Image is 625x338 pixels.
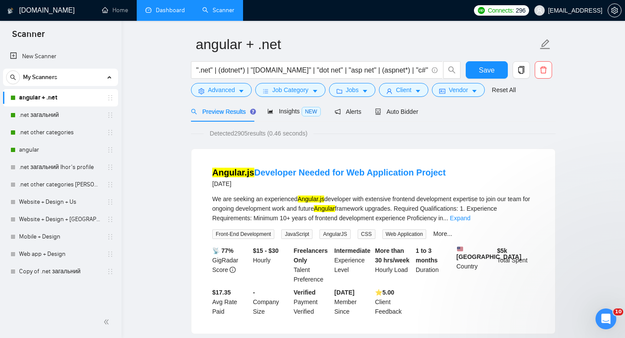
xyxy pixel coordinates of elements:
[19,245,102,263] a: Web app + Design
[211,246,251,284] div: GigRadar Score
[107,146,114,153] span: holder
[416,247,438,264] b: 1 to 3 months
[267,108,320,115] span: Insights
[292,246,333,284] div: Talent Preference
[432,67,437,73] span: info-circle
[253,289,255,296] b: -
[608,7,622,14] a: setting
[19,106,102,124] a: .net загальний
[294,247,328,264] b: Freelancers Only
[23,69,57,86] span: My Scanners
[314,205,335,212] mark: Angular
[488,6,514,15] span: Connects:
[516,6,525,15] span: 296
[471,88,477,94] span: caret-down
[10,48,111,65] a: New Scanner
[202,7,234,14] a: searchScanner
[3,48,118,65] li: New Scanner
[336,88,342,94] span: folder
[19,211,102,228] a: Website + Design + [GEOGRAPHIC_DATA]+[GEOGRAPHIC_DATA]
[107,94,114,101] span: holder
[312,88,318,94] span: caret-down
[230,267,236,273] span: info-circle
[251,246,292,284] div: Hourly
[539,39,551,50] span: edit
[382,229,427,239] span: Web Application
[319,229,350,239] span: AngularJS
[415,88,421,94] span: caret-down
[107,164,114,171] span: holder
[191,108,253,115] span: Preview Results
[211,288,251,316] div: Avg Rate Paid
[212,168,254,177] mark: Angular.js
[212,289,231,296] b: $17.35
[439,88,445,94] span: idcard
[444,66,460,74] span: search
[362,88,368,94] span: caret-down
[332,246,373,284] div: Experience Level
[451,254,625,315] iframe: Intercom notifications message
[479,65,494,76] span: Save
[196,33,538,55] input: Scanner name...
[373,246,414,284] div: Hourly Load
[7,74,20,80] span: search
[335,109,341,115] span: notification
[613,308,623,315] span: 10
[107,268,114,275] span: holder
[329,83,376,97] button: folderJobscaret-down
[292,288,333,316] div: Payment Verified
[204,129,313,138] span: Detected 2905 results (0.46 seconds)
[414,246,455,284] div: Duration
[466,61,508,79] button: Save
[145,7,185,14] a: dashboardDashboard
[107,251,114,258] span: holder
[19,159,102,176] a: .net загальний Ihor's profile
[208,85,235,95] span: Advanced
[497,247,507,254] b: $ 5k
[102,7,128,14] a: homeHome
[5,28,52,46] span: Scanner
[386,88,392,94] span: user
[346,85,359,95] span: Jobs
[107,181,114,188] span: holder
[358,229,375,239] span: CSS
[457,246,463,252] img: 🇺🇸
[332,288,373,316] div: Member Since
[272,85,308,95] span: Job Category
[513,66,530,74] span: copy
[375,247,409,264] b: More than 30 hrs/week
[455,246,496,284] div: Country
[443,61,461,79] button: search
[608,7,621,14] span: setting
[595,308,616,329] iframe: Intercom live chat
[249,108,257,116] div: Tooltip anchor
[492,85,516,95] a: Reset All
[191,109,197,115] span: search
[212,229,274,239] span: Front-End Development
[375,289,394,296] b: ⭐️ 5.00
[375,109,381,115] span: robot
[335,108,362,115] span: Alerts
[6,70,20,84] button: search
[212,179,446,189] div: [DATE]
[302,107,321,116] span: NEW
[433,230,452,237] a: More...
[298,196,324,202] mark: Angular.js
[19,193,102,211] a: Website + Design + Us
[294,289,316,296] b: Verified
[535,66,552,74] span: delete
[3,69,118,280] li: My Scanners
[495,246,536,284] div: Total Spent
[238,88,244,94] span: caret-down
[19,124,102,141] a: .net other categories
[373,288,414,316] div: Client Feedback
[19,228,102,245] a: Mobile + Design
[212,194,534,223] div: We are seeking an experienced developer with extensive frontend development expertise to join our...
[107,112,114,119] span: holder
[443,215,448,222] span: ...
[198,88,204,94] span: setting
[196,65,428,76] input: Search Freelance Jobs...
[334,289,354,296] b: [DATE]
[251,288,292,316] div: Company Size
[7,4,13,18] img: logo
